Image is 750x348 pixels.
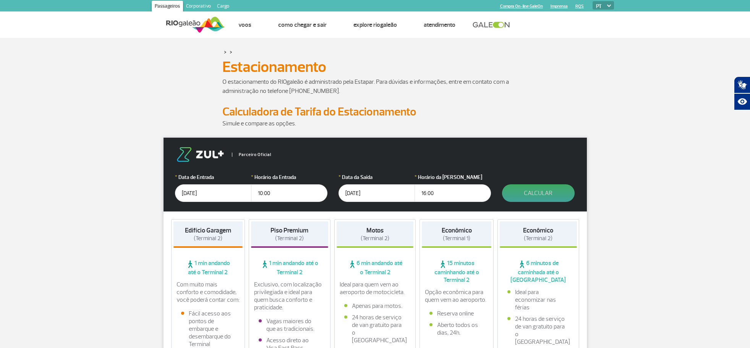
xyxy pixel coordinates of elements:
[251,259,328,276] span: 1 min andando até o Terminal 2
[344,314,406,344] li: 24 horas de serviço de van gratuito para o [GEOGRAPHIC_DATA]
[734,76,750,93] button: Abrir tradutor de língua de sinais.
[181,310,235,348] li: Fácil acesso aos pontos de embarque e desembarque do Terminal
[361,235,389,242] span: (Terminal 2)
[734,93,750,110] button: Abrir recursos assistivos.
[340,281,411,296] p: Ideal para quem vem ao aeroporto de motocicleta.
[344,302,406,310] li: Apenas para motos.
[214,1,232,13] a: Cargo
[507,315,569,346] li: 24 horas de serviço de van gratuito para o [GEOGRAPHIC_DATA]
[224,47,227,56] a: >
[251,173,327,181] label: Horário da Entrada
[185,226,231,234] strong: Edifício Garagem
[271,226,308,234] strong: Piso Premium
[232,153,271,157] span: Parceiro Oficial
[366,226,384,234] strong: Motos
[422,259,491,284] span: 15 minutos caminhando até o Terminal 2
[183,1,214,13] a: Corporativo
[337,259,414,276] span: 6 min andando até o Terminal 2
[415,184,491,202] input: hh:mm
[194,235,222,242] span: (Terminal 2)
[177,281,240,304] p: Com muito mais conforto e comodidade, você poderá contar com:
[222,105,528,119] h2: Calculadora de Tarifa do Estacionamento
[339,184,415,202] input: dd/mm/aaaa
[339,173,415,181] label: Data da Saída
[275,235,304,242] span: (Terminal 2)
[175,147,225,162] img: logo-zul.png
[443,235,470,242] span: (Terminal 1)
[254,281,325,311] p: Exclusivo, com localização privilegiada e ideal para quem busca conforto e praticidade.
[442,226,472,234] strong: Econômico
[429,310,484,317] li: Reserva online
[222,77,528,96] p: O estacionamento do RIOgaleão é administrado pela Estapar. Para dúvidas e informações, entre em c...
[500,259,577,284] span: 6 minutos de caminhada até o [GEOGRAPHIC_DATA]
[259,317,321,333] li: Vagas maiores do que as tradicionais.
[551,4,568,9] a: Imprensa
[424,21,455,29] a: Atendimento
[173,259,243,276] span: 1 min andando até o Terminal 2
[500,4,543,9] a: Compra On-line GaleOn
[230,47,232,56] a: >
[278,21,327,29] a: Como chegar e sair
[251,184,327,202] input: hh:mm
[734,76,750,110] div: Plugin de acessibilidade da Hand Talk.
[507,288,569,311] li: Ideal para economizar nas férias
[575,4,584,9] a: RQS
[222,60,528,73] h1: Estacionamento
[415,173,491,181] label: Horário da [PERSON_NAME]
[502,184,575,202] button: Calcular
[353,21,397,29] a: Explore RIOgaleão
[238,21,251,29] a: Voos
[425,288,488,304] p: Opção econômica para quem vem ao aeroporto.
[523,226,553,234] strong: Econômico
[152,1,183,13] a: Passageiros
[175,184,251,202] input: dd/mm/aaaa
[175,173,251,181] label: Data de Entrada
[429,321,484,337] li: Aberto todos os dias, 24h.
[524,235,552,242] span: (Terminal 2)
[222,119,528,128] p: Simule e compare as opções.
